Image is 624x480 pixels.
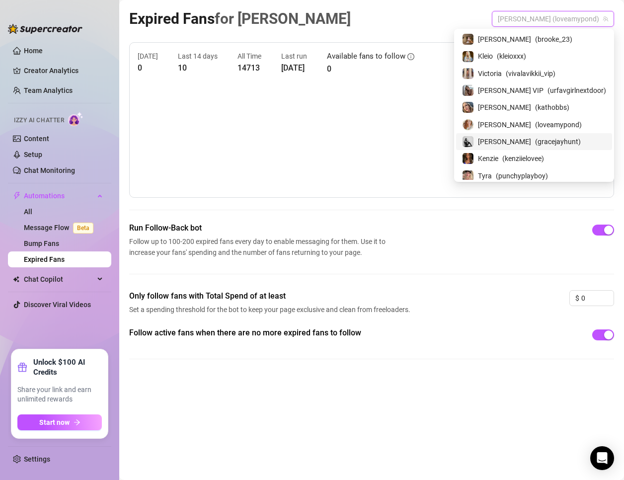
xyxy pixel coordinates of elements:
[478,153,498,164] span: Kenzie
[8,24,82,34] img: logo-BBDzfeDw.svg
[129,7,351,30] article: Expired Fans
[24,224,97,232] a: Message FlowBeta
[39,418,70,426] span: Start now
[237,62,261,74] article: 14713
[129,236,390,258] span: Follow up to 100-200 expired fans every day to enable messaging for them. Use it to increase your...
[478,170,492,181] span: Tyra
[13,192,21,200] span: thunderbolt
[478,68,502,79] span: Victoria
[68,112,83,126] img: AI Chatter
[407,53,414,60] span: info-circle
[17,362,27,372] span: gift
[478,119,531,130] span: [PERSON_NAME]
[581,291,614,306] input: 0.00
[178,62,218,74] article: 10
[24,63,103,79] a: Creator Analytics
[129,222,390,234] span: Run Follow-Back bot
[603,16,609,22] span: team
[463,102,473,113] img: Kat Hobbs
[478,51,493,62] span: Kleio
[73,223,93,234] span: Beta
[24,135,49,143] a: Content
[496,170,548,181] span: ( punchyplayboy )
[463,170,473,181] img: Tyra
[535,136,581,147] span: ( gracejayhunt )
[327,51,405,63] article: Available fans to follow
[547,85,606,96] span: ( urfavgirlnextdoor )
[24,301,91,309] a: Discover Viral Videos
[327,63,414,75] article: 0
[24,188,94,204] span: Automations
[463,85,473,96] img: Kat Hobbs VIP
[13,276,19,283] img: Chat Copilot
[463,153,473,164] img: Kenzie
[478,34,531,45] span: [PERSON_NAME]
[24,208,32,216] a: All
[498,11,608,26] span: Amy Pond (loveamypond)
[24,86,73,94] a: Team Analytics
[463,119,473,130] img: Amy Pond
[281,51,307,62] article: Last run
[502,153,544,164] span: ( kenziielovee )
[281,62,307,74] article: [DATE]
[24,151,42,159] a: Setup
[463,136,473,147] img: Grace Hunt
[497,51,526,62] span: ( kleioxxx )
[24,166,75,174] a: Chat Monitoring
[129,304,413,315] span: Set a spending threshold for the bot to keep your page exclusive and clean from freeloaders.
[215,10,351,27] span: for [PERSON_NAME]
[129,290,413,302] span: Only follow fans with Total Spend of at least
[535,119,582,130] span: ( loveamypond )
[17,414,102,430] button: Start nowarrow-right
[535,102,569,113] span: ( kathobbs )
[33,357,102,377] strong: Unlock $100 AI Credits
[463,34,473,45] img: Brooke
[463,51,473,62] img: Kleio
[138,51,158,62] article: [DATE]
[14,116,64,125] span: Izzy AI Chatter
[535,34,572,45] span: ( brooke_23 )
[129,327,413,339] span: Follow active fans when there are no more expired fans to follow
[17,385,102,404] span: Share your link and earn unlimited rewards
[138,62,158,74] article: 0
[24,455,50,463] a: Settings
[478,136,531,147] span: [PERSON_NAME]
[237,51,261,62] article: All Time
[24,240,59,247] a: Bump Fans
[24,47,43,55] a: Home
[590,446,614,470] div: Open Intercom Messenger
[24,255,65,263] a: Expired Fans
[24,271,94,287] span: Chat Copilot
[178,51,218,62] article: Last 14 days
[74,419,80,426] span: arrow-right
[478,85,544,96] span: [PERSON_NAME] VIP
[463,68,473,79] img: Victoria
[478,102,531,113] span: [PERSON_NAME]
[506,68,555,79] span: ( vivalavikkii_vip )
